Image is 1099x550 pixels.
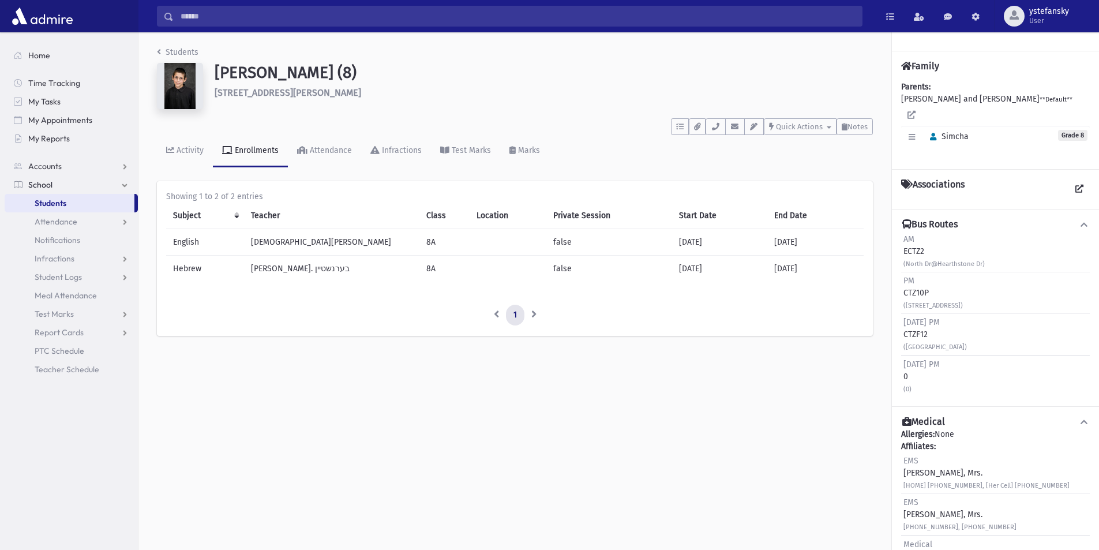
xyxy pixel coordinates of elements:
div: CTZ10P [903,275,963,311]
span: Grade 8 [1058,130,1087,141]
a: Students [5,194,134,212]
a: Accounts [5,157,138,175]
div: 0 [903,358,940,395]
small: [PHONE_NUMBER], [PHONE_NUMBER] [903,523,1017,531]
nav: breadcrumb [157,46,198,63]
b: Allergies: [901,429,935,439]
small: (0) [903,386,912,393]
h4: Family [901,61,939,72]
button: Medical [901,416,1090,428]
span: EMS [903,497,918,507]
td: English [166,229,244,256]
a: Time Tracking [5,74,138,92]
td: [DEMOGRAPHIC_DATA][PERSON_NAME] [244,229,419,256]
div: Attendance [307,145,352,155]
span: AM [903,234,914,244]
th: Subject [166,203,244,229]
button: Bus Routes [901,219,1090,231]
a: Home [5,46,138,65]
a: 1 [506,305,524,325]
a: Attendance [5,212,138,231]
div: Infractions [380,145,422,155]
img: AdmirePro [9,5,76,28]
h4: Bus Routes [902,219,958,231]
div: ECTZ2 [903,233,985,270]
span: Test Marks [35,309,74,319]
td: [DATE] [767,229,864,256]
small: (North Dr@Hearthstone Dr) [903,260,985,268]
a: Teacher Schedule [5,360,138,379]
span: EMS [903,456,918,466]
a: My Tasks [5,92,138,111]
a: Infractions [5,249,138,268]
span: Accounts [28,161,62,171]
small: ([STREET_ADDRESS]) [903,302,963,309]
button: Notes [837,118,873,135]
b: Parents: [901,82,931,92]
h6: [STREET_ADDRESS][PERSON_NAME] [215,87,873,98]
a: Test Marks [5,305,138,323]
span: PTC Schedule [35,346,84,356]
h4: Medical [902,416,945,428]
a: Students [157,47,198,57]
span: User [1029,16,1069,25]
a: Marks [500,135,549,167]
td: false [546,229,672,256]
a: School [5,175,138,194]
span: Meal Attendance [35,290,97,301]
span: ystefansky [1029,7,1069,16]
th: Teacher [244,203,419,229]
span: Student Logs [35,272,82,282]
span: Home [28,50,50,61]
th: Location [470,203,546,229]
span: My Appointments [28,115,92,125]
span: Report Cards [35,327,84,338]
div: Showing 1 to 2 of 2 entries [166,190,864,203]
span: Simcha [925,132,969,141]
td: 8A [419,256,470,282]
span: Students [35,198,66,208]
input: Search [174,6,862,27]
span: PM [903,276,914,286]
a: Notifications [5,231,138,249]
span: Attendance [35,216,77,227]
small: [HOME] [PHONE_NUMBER], [Her Cell] [PHONE_NUMBER] [903,482,1070,489]
span: School [28,179,52,190]
td: [DATE] [672,229,767,256]
span: Notifications [35,235,80,245]
th: End Date [767,203,864,229]
a: Attendance [288,135,361,167]
span: [DATE] PM [903,360,940,369]
button: Quick Actions [764,118,837,135]
div: [PERSON_NAME], Mrs. [903,455,1070,491]
a: Test Marks [431,135,500,167]
div: [PERSON_NAME], Mrs. [903,496,1017,533]
a: Enrollments [213,135,288,167]
td: 8A [419,229,470,256]
a: Report Cards [5,323,138,342]
a: Meal Attendance [5,286,138,305]
span: Quick Actions [776,122,823,131]
span: Infractions [35,253,74,264]
div: Enrollments [232,145,279,155]
th: Private Session [546,203,672,229]
span: My Reports [28,133,70,144]
td: Hebrew [166,256,244,282]
td: [DATE] [767,256,864,282]
a: My Reports [5,129,138,148]
div: Test Marks [449,145,491,155]
th: Class [419,203,470,229]
td: [DATE] [672,256,767,282]
a: View all Associations [1069,179,1090,200]
a: PTC Schedule [5,342,138,360]
a: My Appointments [5,111,138,129]
span: Medical [903,540,932,549]
td: false [546,256,672,282]
div: Activity [174,145,204,155]
td: [PERSON_NAME]. בערנשטיין [244,256,419,282]
th: Start Date [672,203,767,229]
div: [PERSON_NAME] and [PERSON_NAME] [901,81,1090,160]
div: Marks [516,145,540,155]
b: Affiliates: [901,442,936,451]
a: Student Logs [5,268,138,286]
